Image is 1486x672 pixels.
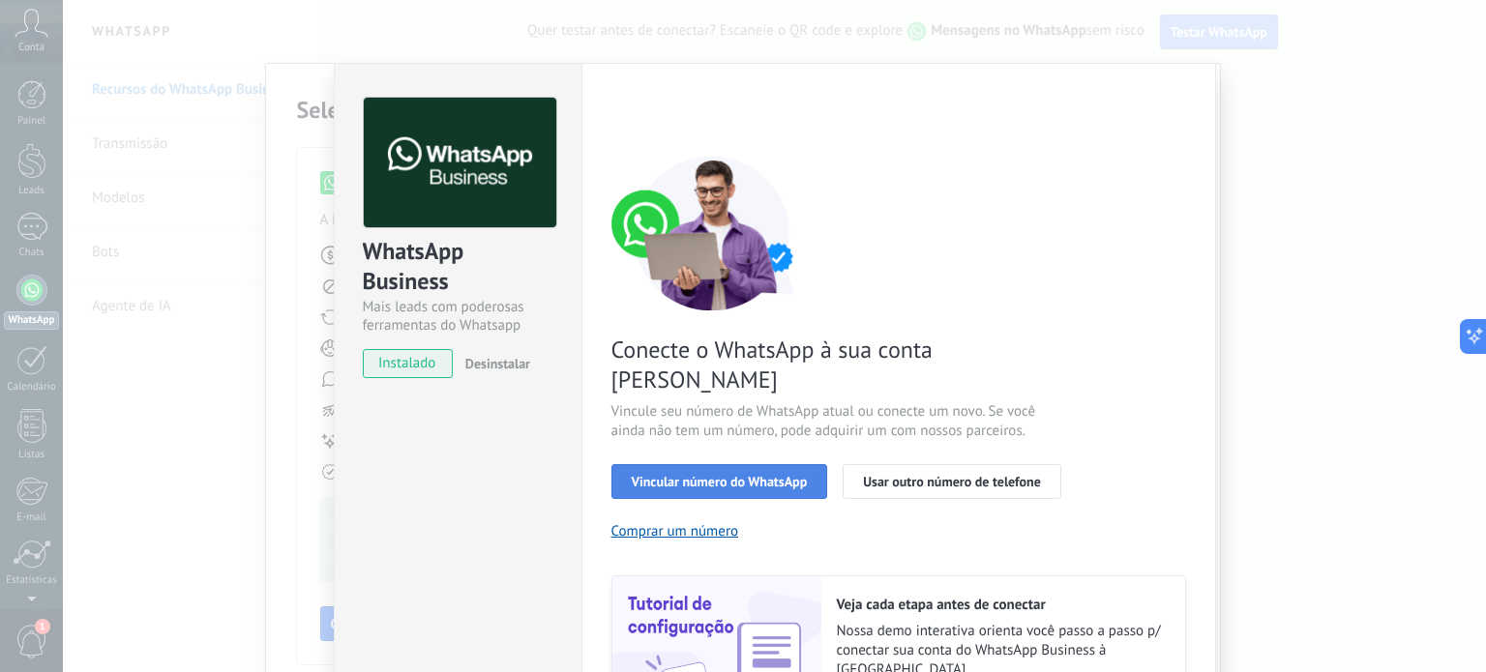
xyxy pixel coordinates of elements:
button: Comprar um número [611,522,739,541]
img: connect number [611,156,815,310]
img: logo_main.png [364,98,556,228]
button: Desinstalar [458,349,530,378]
span: instalado [364,349,452,378]
span: Conecte o WhatsApp à sua conta [PERSON_NAME] [611,335,1072,394]
button: Usar outro número de telefone [843,464,1061,499]
div: Mais leads com poderosas ferramentas do Whatsapp [363,298,553,335]
div: WhatsApp Business [363,236,553,298]
span: Desinstalar [465,355,530,372]
span: Usar outro número de telefone [863,475,1041,488]
span: Vincule seu número de WhatsApp atual ou conecte um novo. Se você ainda não tem um número, pode ad... [611,402,1072,441]
button: Vincular número do WhatsApp [611,464,828,499]
h2: Veja cada etapa antes de conectar [837,596,1166,614]
span: Vincular número do WhatsApp [632,475,808,488]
